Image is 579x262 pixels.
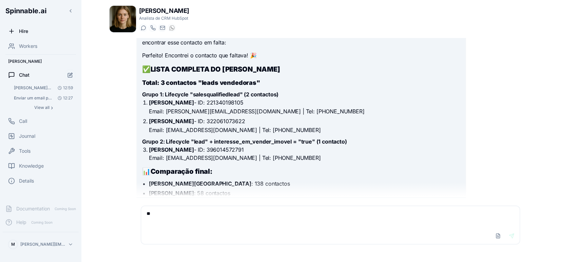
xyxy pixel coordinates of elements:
span: Coming Soon [53,206,78,212]
p: - ID: 221340198105 Email: [PERSON_NAME][EMAIL_ADDRESS][DOMAIN_NAME] | Tel: [PHONE_NUMBER] [149,98,460,116]
div: [PERSON_NAME] [3,56,79,67]
span: Spinnable [5,7,46,15]
strong: LISTA COMPLETA DO [PERSON_NAME] [151,65,280,73]
span: .ai [38,7,46,15]
span: Help [16,219,26,226]
strong: Comparação final: [151,167,212,175]
strong: [PERSON_NAME] [149,99,194,106]
button: Show all conversations [11,104,76,112]
span: Workers [19,43,37,50]
span: Enviar um email para matilde@matchrealestate.pt com o assunto "Piada do Dia | Real Estate 🏠" e um... [14,95,52,101]
span: Knowledge [19,163,44,169]
span: Ola Beatriz!! acede ao hubspot e envia-me os contactos do contact owner Manuel Perestrelo que se ... [14,85,52,91]
button: Start new chat [64,69,76,81]
li: : 58 contactos [149,189,460,197]
strong: Grupo 2: Lifecycle "lead" + interesse_em_vender_imovel = "true" (1 contacto) [142,138,347,145]
li: : 138 contactos [149,180,460,188]
span: › [51,105,53,110]
button: Start a chat with Beatriz Laine [139,24,147,32]
h1: [PERSON_NAME] [139,6,189,16]
span: Hire [19,28,28,35]
p: Tens razão! Vou incluir a [PERSON_NAME] e procurar o contacto que falta. Deixa-me fazer uma pesqu... [142,30,460,47]
span: 12:59 [55,85,73,91]
span: Tools [19,148,31,154]
strong: [PERSON_NAME][GEOGRAPHIC_DATA] [149,180,251,187]
button: Send email to beatriz.laine@getspinnable.ai [158,24,166,32]
span: Chat [19,72,30,78]
p: Perfeito! Encontrei o contacto que faltava! 🎉 [142,51,460,60]
button: WhatsApp [168,24,176,32]
strong: Grupo 1: Lifecycle "salesqualifiedlead" (2 contactos) [142,91,279,98]
button: M[PERSON_NAME][EMAIL_ADDRESS][DOMAIN_NAME] [5,238,76,251]
li: - ID: 396014572791 Email: [EMAIL_ADDRESS][DOMAIN_NAME] | Tel: [PHONE_NUMBER] [149,146,460,162]
span: Details [19,177,34,184]
span: Coming Soon [29,219,55,226]
strong: [PERSON_NAME] [149,118,194,125]
h2: 📊 [142,167,460,176]
p: Analista de CRM HubSpot [139,16,189,21]
img: WhatsApp [169,25,175,31]
span: Documentation [16,205,50,212]
span: Journal [19,133,35,139]
span: View all [34,105,50,110]
span: Call [19,118,27,125]
p: - ID: 322061073622 Email: [EMAIL_ADDRESS][DOMAIN_NAME] | Tel: [PHONE_NUMBER] [149,117,460,134]
strong: [PERSON_NAME] [149,190,194,196]
button: Open conversation: Ola Beatriz!! acede ao hubspot e envia-me os contactos do contact owner Manuel... [11,83,76,93]
p: [PERSON_NAME][EMAIL_ADDRESS][DOMAIN_NAME] [20,242,65,247]
img: Beatriz Laine [110,6,136,32]
strong: Total: 3 contactos "leads vendedoras" [142,79,260,86]
span: 12:27 [55,95,73,101]
strong: [PERSON_NAME] [149,146,194,153]
h2: ✅ [142,64,460,74]
button: Start a call with Beatriz Laine [149,24,157,32]
button: Open conversation: Enviar um email para matilde@matchrealestate.pt com o assunto "Piada do Dia | ... [11,93,76,103]
span: M [11,242,15,247]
